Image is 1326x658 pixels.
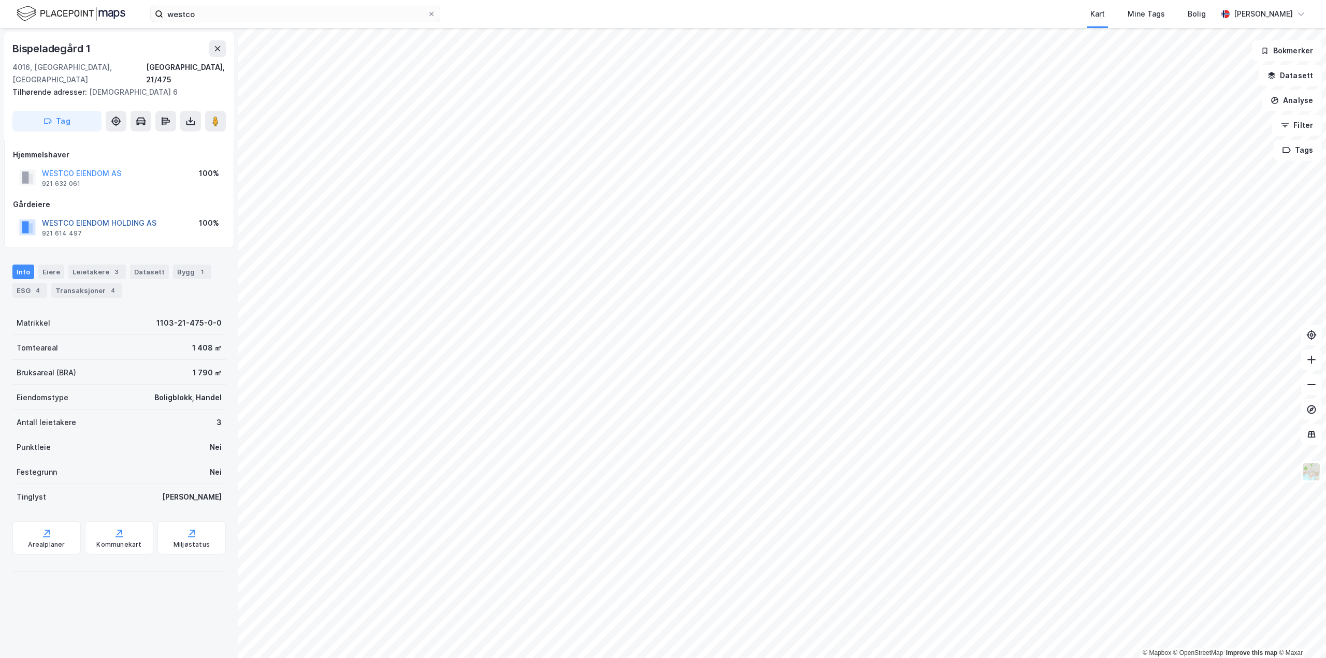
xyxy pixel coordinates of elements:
button: Tag [12,111,102,131]
button: Tags [1274,140,1322,160]
div: Bygg [173,265,211,279]
div: Boligblokk, Handel [154,391,222,404]
div: [PERSON_NAME] [162,491,222,503]
div: Datasett [130,265,169,279]
div: 1 408 ㎡ [192,342,222,354]
div: Bolig [1188,8,1206,20]
button: Analyse [1262,90,1322,111]
img: logo.f888ab2527a4732fd821a326f86c7f29.svg [17,5,125,23]
div: Festegrunn [17,466,57,478]
div: 100% [199,217,219,229]
div: 100% [199,167,219,180]
div: Kart [1090,8,1105,20]
button: Datasett [1259,65,1322,86]
div: Kontrollprogram for chat [1274,608,1326,658]
div: 1103-21-475-0-0 [156,317,222,329]
div: Miljøstatus [174,540,210,549]
div: Punktleie [17,441,51,454]
iframe: Chat Widget [1274,608,1326,658]
div: Antall leietakere [17,416,76,429]
div: Nei [210,466,222,478]
div: 4 [108,285,118,296]
div: Bruksareal (BRA) [17,367,76,379]
div: Hjemmelshaver [13,149,225,161]
div: Matrikkel [17,317,50,329]
span: Tilhørende adresser: [12,87,89,96]
div: Arealplaner [28,540,65,549]
div: ESG [12,283,47,298]
div: Tinglyst [17,491,46,503]
div: Nei [210,441,222,454]
button: Filter [1272,115,1322,136]
div: [PERSON_NAME] [1234,8,1293,20]
button: Bokmerker [1252,40,1322,61]
div: 4 [33,285,43,296]
div: [GEOGRAPHIC_DATA], 21/475 [146,61,226,86]
div: Tomteareal [17,342,58,354]
a: OpenStreetMap [1173,649,1223,656]
a: Improve this map [1226,649,1277,656]
div: Info [12,265,34,279]
div: Kommunekart [96,540,141,549]
div: [DEMOGRAPHIC_DATA] 6 [12,86,218,98]
div: Leietakere [68,265,126,279]
div: 1 790 ㎡ [193,367,222,379]
div: Transaksjoner [51,283,122,298]
input: Søk på adresse, matrikkel, gårdeiere, leietakere eller personer [163,6,427,22]
div: 3 [111,267,122,277]
div: Eiere [38,265,64,279]
div: 1 [197,267,207,277]
div: Bispeladegård 1 [12,40,93,57]
div: Gårdeiere [13,198,225,211]
div: 4016, [GEOGRAPHIC_DATA], [GEOGRAPHIC_DATA] [12,61,146,86]
img: Z [1302,462,1321,481]
a: Mapbox [1143,649,1171,656]
div: Eiendomstype [17,391,68,404]
div: Mine Tags [1128,8,1165,20]
div: 921 632 061 [42,180,80,188]
div: 921 614 497 [42,229,82,238]
div: 3 [217,416,222,429]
